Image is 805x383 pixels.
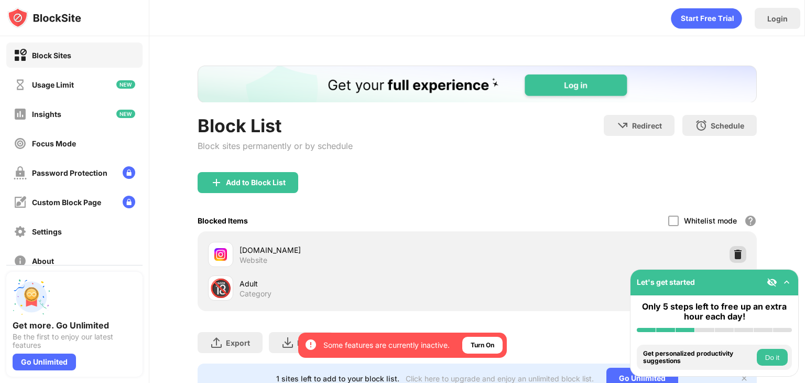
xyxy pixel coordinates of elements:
div: Login [767,14,788,23]
div: Redirect [632,121,662,130]
img: lock-menu.svg [123,196,135,208]
img: lock-menu.svg [123,166,135,179]
div: Let's get started [637,278,695,286]
img: logo-blocksite.svg [7,7,81,28]
div: Settings [32,227,62,236]
div: Get more. Go Unlimited [13,320,136,331]
img: time-usage-off.svg [14,78,27,91]
img: new-icon.svg [116,110,135,118]
div: Only 5 steps left to free up an extra hour each day! [637,302,792,322]
img: block-on.svg [14,49,27,62]
div: [DOMAIN_NAME] [240,244,477,256]
img: eye-not-visible.svg [767,277,777,288]
div: Category [240,289,271,299]
div: Usage Limit [32,80,74,89]
img: push-unlimited.svg [13,278,50,316]
div: Go Unlimited [13,354,76,370]
img: omni-setup-toggle.svg [781,277,792,288]
div: Add to Block List [226,178,286,187]
div: Whitelist mode [684,216,737,225]
img: settings-off.svg [14,225,27,238]
div: 1 sites left to add to your block list. [276,374,399,383]
iframe: Banner [198,66,757,102]
div: Import [297,338,321,347]
div: Be the first to enjoy our latest features [13,333,136,349]
div: Click here to upgrade and enjoy an unlimited block list. [406,374,594,383]
div: Blocked Items [198,216,248,225]
img: insights-off.svg [14,108,27,121]
div: Password Protection [32,168,107,177]
div: Some features are currently inactive. [323,340,450,350]
img: new-icon.svg [116,80,135,89]
img: about-off.svg [14,254,27,268]
div: Custom Block Page [32,198,101,207]
button: Do it [757,349,788,366]
div: Get personalized productivity suggestions [643,350,754,365]
img: error-circle-white.svg [304,338,317,351]
img: password-protection-off.svg [14,166,27,179]
div: Schedule [711,121,744,130]
img: favicons [214,248,227,261]
div: Block List [198,115,353,136]
img: x-button.svg [740,374,748,382]
div: Focus Mode [32,139,76,148]
div: animation [671,8,742,29]
img: focus-off.svg [14,137,27,150]
div: Block Sites [32,51,71,60]
div: Export [226,338,250,347]
div: Adult [240,278,477,289]
div: Insights [32,110,61,119]
div: Turn On [471,340,494,350]
div: Website [240,256,267,265]
div: 🔞 [210,278,232,299]
div: Block sites permanently or by schedule [198,141,353,151]
div: About [32,257,54,265]
img: customize-block-page-off.svg [14,196,27,209]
